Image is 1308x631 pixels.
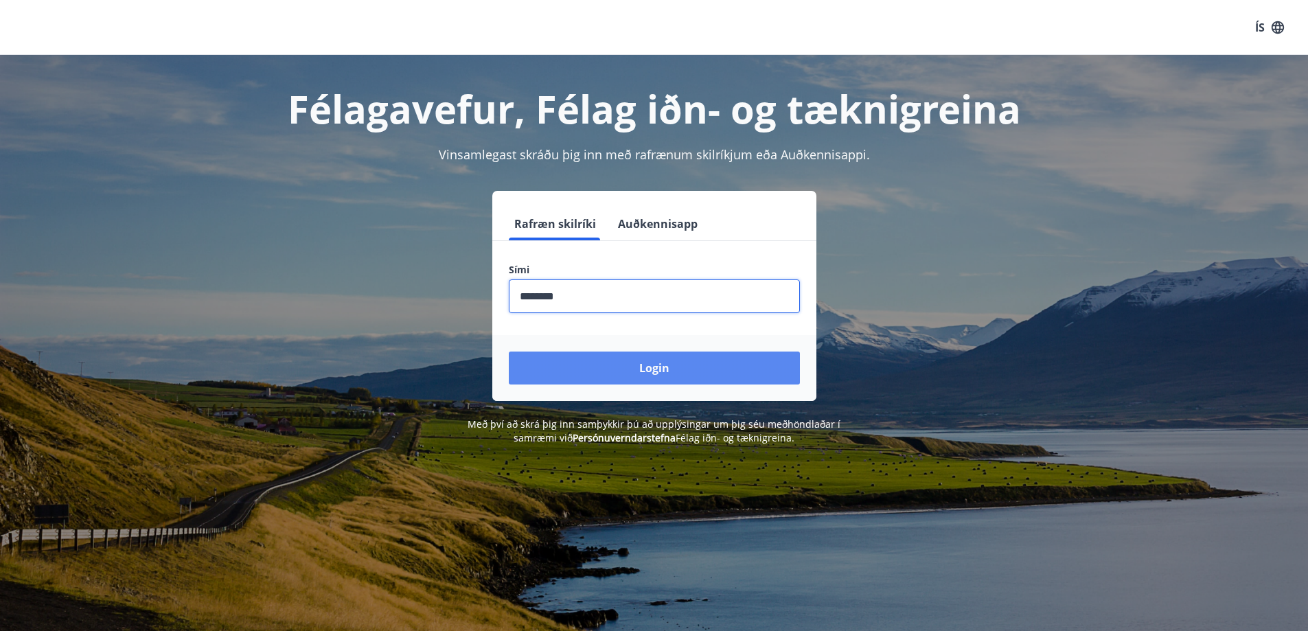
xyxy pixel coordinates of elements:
[573,431,676,444] a: Persónuverndarstefna
[176,82,1132,135] h1: Félagavefur, Félag iðn- og tæknigreina
[509,352,800,385] button: Login
[612,207,703,240] button: Auðkennisapp
[468,417,840,444] span: Með því að skrá þig inn samþykkir þú að upplýsingar um þig séu meðhöndlaðar í samræmi við Félag i...
[509,207,601,240] button: Rafræn skilríki
[439,146,870,163] span: Vinsamlegast skráðu þig inn með rafrænum skilríkjum eða Auðkennisappi.
[509,263,800,277] label: Sími
[1248,15,1292,40] button: ÍS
